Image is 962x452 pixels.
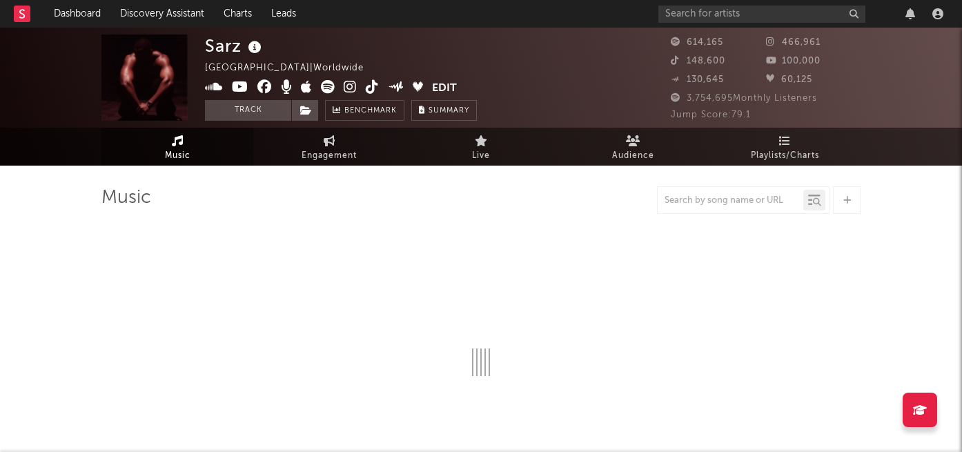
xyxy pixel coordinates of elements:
[432,80,457,97] button: Edit
[671,57,725,66] span: 148,600
[766,38,821,47] span: 466,961
[766,75,812,84] span: 60,125
[205,60,380,77] div: [GEOGRAPHIC_DATA] | Worldwide
[253,128,405,166] a: Engagement
[325,100,404,121] a: Benchmark
[472,148,490,164] span: Live
[205,100,291,121] button: Track
[205,35,265,57] div: Sarz
[557,128,709,166] a: Audience
[344,103,397,119] span: Benchmark
[411,100,477,121] button: Summary
[101,128,253,166] a: Music
[709,128,861,166] a: Playlists/Charts
[766,57,821,66] span: 100,000
[658,195,803,206] input: Search by song name or URL
[302,148,357,164] span: Engagement
[658,6,865,23] input: Search for artists
[671,38,723,47] span: 614,165
[429,107,469,115] span: Summary
[165,148,190,164] span: Music
[671,94,817,103] span: 3,754,695 Monthly Listeners
[671,75,724,84] span: 130,645
[671,110,751,119] span: Jump Score: 79.1
[405,128,557,166] a: Live
[612,148,654,164] span: Audience
[751,148,819,164] span: Playlists/Charts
